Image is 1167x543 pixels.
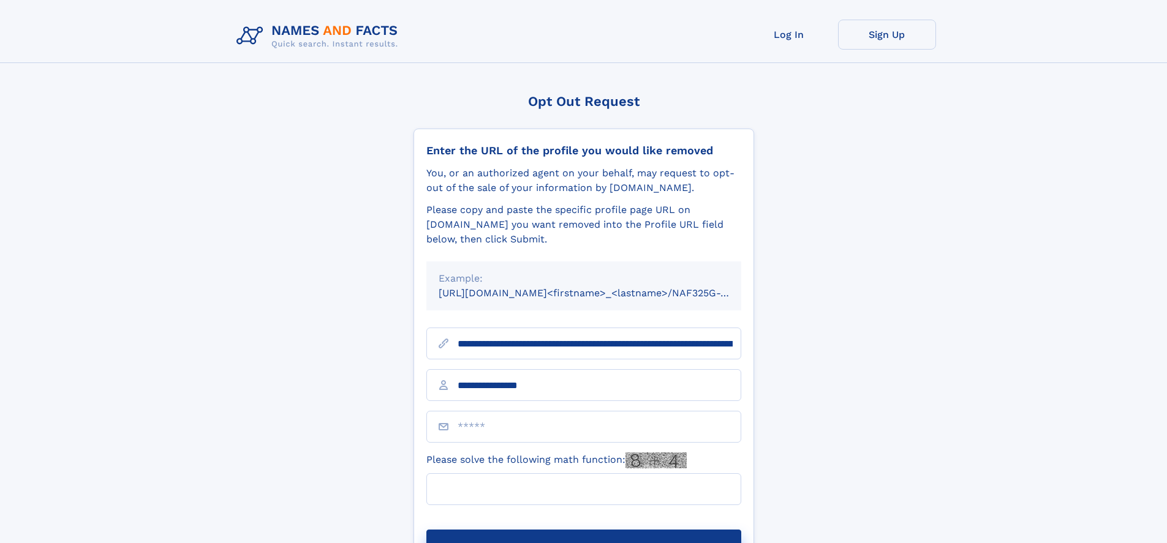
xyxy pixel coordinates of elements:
div: You, or an authorized agent on your behalf, may request to opt-out of the sale of your informatio... [426,166,741,195]
img: Logo Names and Facts [232,20,408,53]
a: Log In [740,20,838,50]
div: Please copy and paste the specific profile page URL on [DOMAIN_NAME] you want removed into the Pr... [426,203,741,247]
div: Opt Out Request [414,94,754,109]
small: [URL][DOMAIN_NAME]<firstname>_<lastname>/NAF325G-xxxxxxxx [439,287,765,299]
label: Please solve the following math function: [426,452,687,468]
div: Enter the URL of the profile you would like removed [426,144,741,157]
a: Sign Up [838,20,936,50]
div: Example: [439,271,729,286]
